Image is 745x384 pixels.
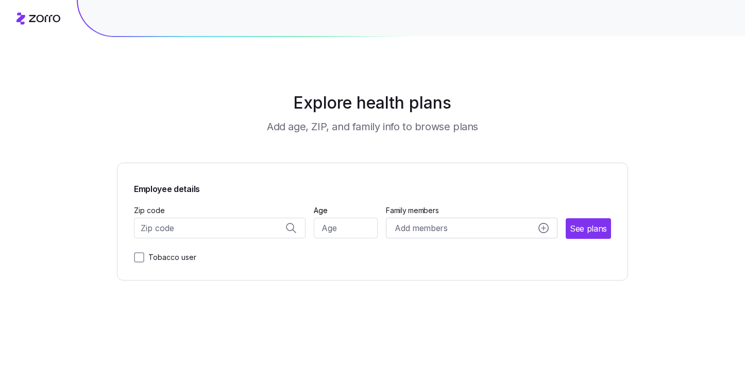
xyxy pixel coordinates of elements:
h1: Explore health plans [143,91,603,115]
svg: add icon [538,223,549,233]
label: Zip code [134,205,165,216]
input: Age [314,218,378,238]
span: See plans [570,222,607,235]
input: Zip code [134,218,306,238]
button: See plans [566,218,611,239]
span: Employee details [134,180,200,196]
label: Tobacco user [144,251,196,264]
span: Add members [395,222,447,235]
h3: Add age, ZIP, and family info to browse plans [267,119,478,134]
span: Family members [386,205,557,216]
label: Age [314,205,328,216]
button: Add membersadd icon [386,218,557,238]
